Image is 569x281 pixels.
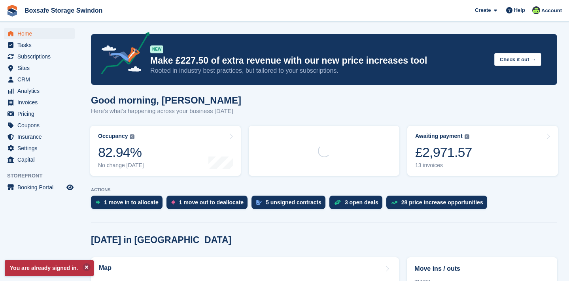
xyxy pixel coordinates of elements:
[4,131,75,142] a: menu
[4,40,75,51] a: menu
[17,40,65,51] span: Tasks
[17,108,65,119] span: Pricing
[475,6,491,14] span: Create
[465,134,469,139] img: icon-info-grey-7440780725fd019a000dd9b08b2336e03edf1995a4989e88bcd33f0948082b44.svg
[17,131,65,142] span: Insurance
[99,264,112,272] h2: Map
[345,199,378,206] div: 3 open deals
[90,126,241,176] a: Occupancy 82.94% No change [DATE]
[104,199,159,206] div: 1 move in to allocate
[17,51,65,62] span: Subscriptions
[532,6,540,14] img: Julia Matthews
[179,199,244,206] div: 1 move out to deallocate
[4,51,75,62] a: menu
[91,107,241,116] p: Here's what's happening across your business [DATE]
[166,196,251,213] a: 1 move out to deallocate
[91,235,231,245] h2: [DATE] in [GEOGRAPHIC_DATA]
[130,134,134,139] img: icon-info-grey-7440780725fd019a000dd9b08b2336e03edf1995a4989e88bcd33f0948082b44.svg
[5,260,94,276] p: You are already signed in.
[95,32,150,77] img: price-adjustments-announcement-icon-8257ccfd72463d97f412b2fc003d46551f7dbcb40ab6d574587a9cd5c0d94...
[4,85,75,96] a: menu
[494,53,541,66] button: Check it out →
[17,120,65,131] span: Coupons
[7,172,79,180] span: Storefront
[4,182,75,193] a: menu
[4,108,75,119] a: menu
[251,196,329,213] a: 5 unsigned contracts
[98,144,144,160] div: 82.94%
[4,154,75,165] a: menu
[415,162,472,169] div: 13 invoices
[514,6,525,14] span: Help
[401,199,483,206] div: 28 price increase opportunities
[334,200,341,205] img: deal-1b604bf984904fb50ccaf53a9ad4b4a5d6e5aea283cecdc64d6e3604feb123c2.svg
[17,154,65,165] span: Capital
[17,28,65,39] span: Home
[91,187,557,192] p: ACTIONS
[541,7,562,15] span: Account
[407,126,558,176] a: Awaiting payment £2,971.57 13 invoices
[17,143,65,154] span: Settings
[91,95,241,106] h1: Good morning, [PERSON_NAME]
[329,196,386,213] a: 3 open deals
[98,133,128,140] div: Occupancy
[150,45,163,53] div: NEW
[96,200,100,205] img: move_ins_to_allocate_icon-fdf77a2bb77ea45bf5b3d319d69a93e2d87916cf1d5bf7949dd705db3b84f3ca.svg
[4,143,75,154] a: menu
[4,97,75,108] a: menu
[4,120,75,131] a: menu
[65,183,75,192] a: Preview store
[386,196,491,213] a: 28 price increase opportunities
[17,74,65,85] span: CRM
[98,162,144,169] div: No change [DATE]
[4,62,75,74] a: menu
[391,201,397,204] img: price_increase_opportunities-93ffe204e8149a01c8c9dc8f82e8f89637d9d84a8eef4429ea346261dce0b2c0.svg
[17,182,65,193] span: Booking Portal
[21,4,106,17] a: Boxsafe Storage Swindon
[266,199,321,206] div: 5 unsigned contracts
[415,133,463,140] div: Awaiting payment
[414,264,550,273] h2: Move ins / outs
[415,144,472,160] div: £2,971.57
[171,200,175,205] img: move_outs_to_deallocate_icon-f764333ba52eb49d3ac5e1228854f67142a1ed5810a6f6cc68b1a99e826820c5.svg
[17,85,65,96] span: Analytics
[150,66,488,75] p: Rooted in industry best practices, but tailored to your subscriptions.
[91,196,166,213] a: 1 move in to allocate
[6,5,18,17] img: stora-icon-8386f47178a22dfd0bd8f6a31ec36ba5ce8667c1dd55bd0f319d3a0aa187defe.svg
[4,74,75,85] a: menu
[4,28,75,39] a: menu
[17,97,65,108] span: Invoices
[256,200,262,205] img: contract_signature_icon-13c848040528278c33f63329250d36e43548de30e8caae1d1a13099fd9432cc5.svg
[17,62,65,74] span: Sites
[150,55,488,66] p: Make £227.50 of extra revenue with our new price increases tool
